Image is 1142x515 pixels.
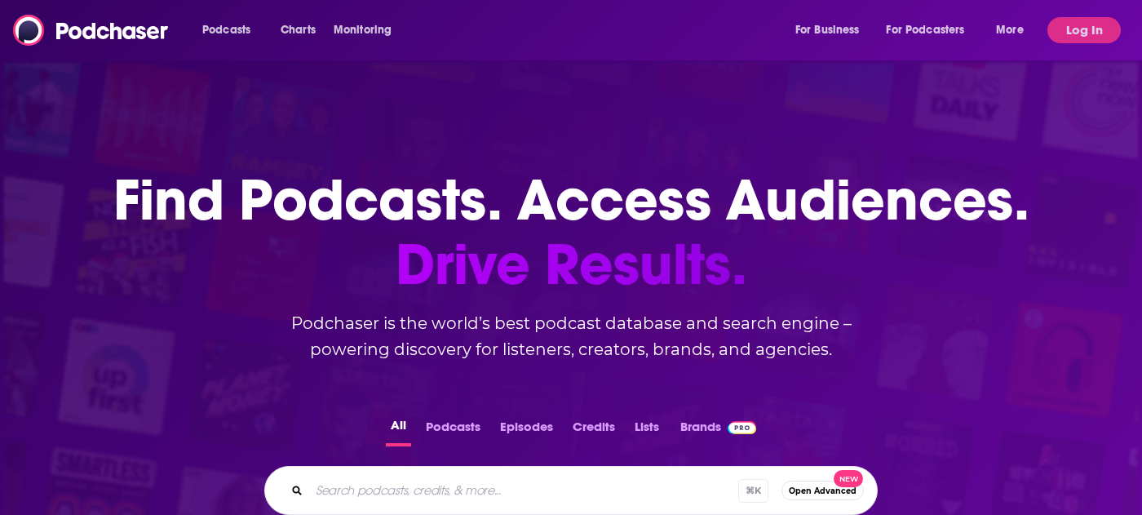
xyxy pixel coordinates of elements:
button: open menu [985,17,1044,43]
span: Charts [281,19,316,42]
button: Episodes [495,415,558,446]
span: Monitoring [334,19,392,42]
button: open menu [876,17,989,43]
button: Open AdvancedNew [781,481,864,500]
h1: Find Podcasts. Access Audiences. [113,168,1029,297]
div: Search podcasts, credits, & more... [264,466,878,515]
button: open menu [322,17,413,43]
img: Podchaser Pro [728,421,756,434]
span: Drive Results. [113,233,1029,297]
button: open menu [784,17,880,43]
span: ⌘ K [738,479,768,503]
span: Open Advanced [789,486,856,495]
span: New [834,470,863,487]
a: Charts [270,17,325,43]
button: All [386,415,411,446]
button: Log In [1047,17,1121,43]
span: Podcasts [202,19,250,42]
span: For Business [795,19,860,42]
span: For Podcasters [886,19,964,42]
input: Search podcasts, credits, & more... [309,477,738,504]
a: BrandsPodchaser Pro [680,415,756,446]
h2: Podchaser is the world’s best podcast database and search engine – powering discovery for listene... [245,310,897,362]
img: Podchaser - Follow, Share and Rate Podcasts [13,15,170,46]
button: Podcasts [421,415,485,446]
span: More [996,19,1024,42]
button: open menu [191,17,272,43]
button: Lists [630,415,664,446]
button: Credits [568,415,620,446]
